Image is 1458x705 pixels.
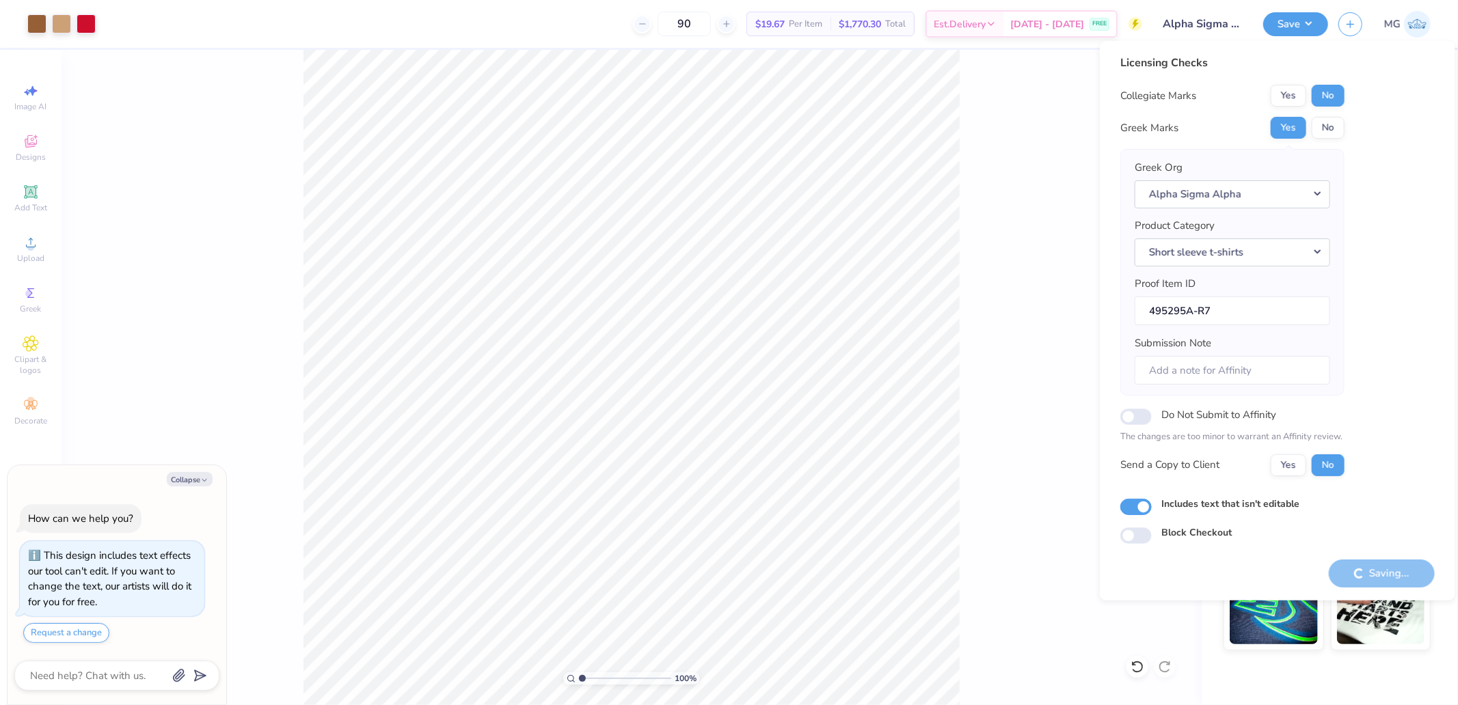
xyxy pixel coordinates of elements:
button: Yes [1271,454,1306,476]
label: Greek Org [1135,160,1183,176]
button: No [1312,454,1345,476]
span: FREE [1092,19,1107,29]
button: Yes [1271,117,1306,139]
button: Alpha Sigma Alpha [1135,180,1330,208]
span: Decorate [14,415,47,426]
button: Collapse [167,472,213,486]
span: Designs [16,152,46,163]
span: Add Text [14,202,47,213]
label: Includes text that isn't editable [1161,497,1299,511]
button: No [1312,117,1345,139]
button: Save [1263,12,1328,36]
span: Clipart & logos [7,354,55,376]
input: Add a note for Affinity [1135,356,1330,385]
span: $1,770.30 [839,17,881,31]
label: Submission Note [1135,335,1211,351]
span: Est. Delivery [934,17,986,31]
span: [DATE] - [DATE] [1010,17,1084,31]
a: MG [1384,11,1431,38]
p: The changes are too minor to warrant an Affinity review. [1120,430,1345,444]
button: Short sleeve t-shirts [1135,238,1330,266]
span: Total [885,17,906,31]
label: Proof Item ID [1135,276,1196,292]
div: Greek Marks [1120,120,1178,136]
span: Greek [21,303,42,314]
div: Collegiate Marks [1120,88,1196,104]
input: – – [658,12,711,36]
img: Water based Ink [1337,576,1425,644]
span: Per Item [789,17,822,31]
label: Do Not Submit to Affinity [1161,406,1276,424]
div: Licensing Checks [1120,55,1345,71]
button: Yes [1271,85,1306,107]
img: Michael Galon [1404,11,1431,38]
span: Upload [17,253,44,264]
span: 100 % [675,672,697,685]
span: $19.67 [755,17,785,31]
span: MG [1384,16,1401,32]
button: No [1312,85,1345,107]
div: Send a Copy to Client [1120,457,1219,473]
input: Untitled Design [1152,10,1253,38]
img: Glow in the Dark Ink [1230,576,1318,644]
div: This design includes text effects our tool can't edit. If you want to change the text, our artist... [28,549,191,609]
button: Request a change [23,623,109,643]
div: How can we help you? [28,512,133,525]
label: Product Category [1135,218,1215,234]
span: Image AI [15,101,47,112]
label: Block Checkout [1161,525,1232,540]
